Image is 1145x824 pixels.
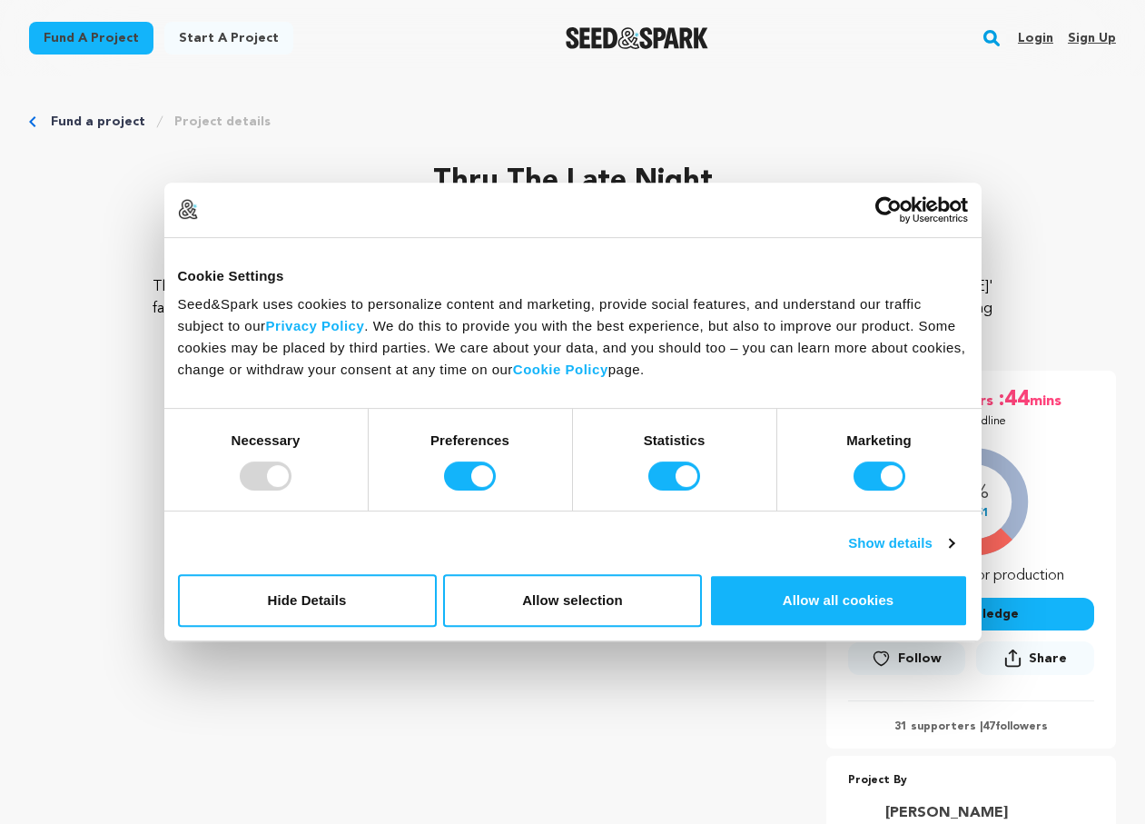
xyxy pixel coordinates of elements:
a: Follow [848,642,966,675]
button: Allow selection [443,574,702,627]
span: Follow [898,650,942,668]
a: Fund a project [29,22,153,55]
p: 31 supporters | followers [848,720,1094,734]
a: Start a project [164,22,293,55]
span: mins [1030,385,1065,414]
a: Privacy Policy [266,318,365,333]
strong: Necessary [232,432,301,448]
a: Fund a project [51,113,145,131]
span: :44 [997,385,1030,414]
span: 47 [982,721,995,732]
span: hrs [972,385,997,414]
p: [GEOGRAPHIC_DATA], [US_STATE] | Film Short [29,218,1116,240]
button: Share [976,641,1094,675]
a: Usercentrics Cookiebot - opens in a new window [809,196,968,223]
a: Project details [174,113,271,131]
span: Share [976,641,1094,682]
p: Music, Comedy [29,240,1116,262]
div: Seed&Spark uses cookies to personalize content and marketing, provide social features, and unders... [178,293,968,381]
div: Cookie Settings [178,265,968,287]
button: Hide Details [178,574,437,627]
strong: Preferences [430,432,509,448]
strong: Marketing [846,432,912,448]
p: Thru The Late Night is about chasing your dream when everything’s stacked against you. Struggling... [138,276,1008,342]
img: logo [178,199,198,219]
p: Project By [848,770,1094,791]
a: Sign up [1068,24,1116,53]
button: Allow all cookies [709,574,968,627]
a: Login [1018,24,1053,53]
a: Show details [848,532,953,554]
span: Share [1029,650,1067,668]
a: Seed&Spark Homepage [566,27,708,49]
strong: Statistics [644,432,706,448]
p: Thru The Late Night [29,160,1116,204]
div: Breadcrumb [29,113,1116,131]
a: Cookie Policy [513,362,608,377]
img: Seed&Spark Logo Dark Mode [566,27,708,49]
